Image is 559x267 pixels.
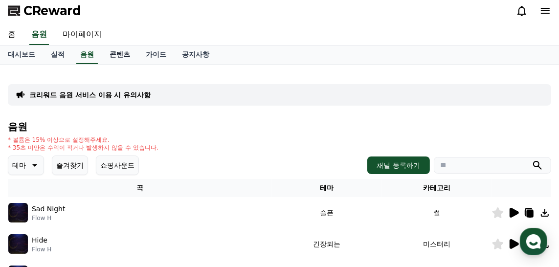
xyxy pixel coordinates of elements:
[382,179,492,197] th: 카테고리
[32,204,65,214] p: Sad Night
[126,186,188,210] a: 설정
[23,3,81,19] span: CReward
[382,197,492,228] td: 썰
[174,45,217,64] a: 공지사항
[8,156,44,175] button: 테마
[8,121,551,132] h4: 음원
[151,200,163,208] span: 설정
[12,158,26,172] p: 테마
[272,197,381,228] td: 슬픈
[43,45,72,64] a: 실적
[382,228,492,260] td: 미스터리
[8,3,81,19] a: CReward
[89,201,101,209] span: 대화
[3,186,65,210] a: 홈
[8,144,158,152] p: * 35초 미만은 수익이 적거나 발생하지 않을 수 있습니다.
[8,234,28,254] img: music
[8,179,272,197] th: 곡
[76,45,98,64] a: 음원
[29,90,151,100] a: 크리워드 음원 서비스 이용 시 유의사항
[272,228,381,260] td: 긴장되는
[31,200,37,208] span: 홈
[8,136,158,144] p: * 볼륨은 15% 이상으로 설정해주세요.
[65,186,126,210] a: 대화
[55,24,110,45] a: 마이페이지
[272,179,381,197] th: 테마
[96,156,139,175] button: 쇼핑사운드
[138,45,174,64] a: 가이드
[29,24,49,45] a: 음원
[8,203,28,222] img: music
[32,214,65,222] p: Flow H
[367,156,430,174] button: 채널 등록하기
[52,156,88,175] button: 즐겨찾기
[32,245,51,253] p: Flow H
[102,45,138,64] a: 콘텐츠
[32,235,47,245] p: Hide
